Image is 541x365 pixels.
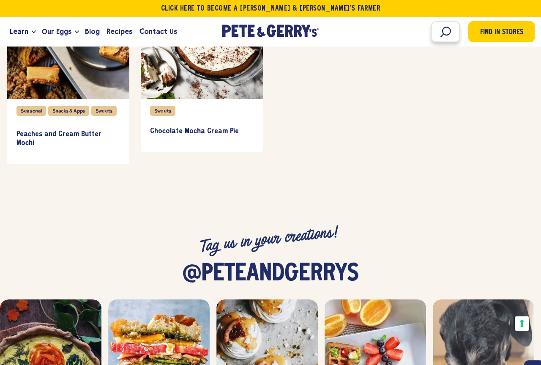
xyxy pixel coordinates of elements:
button: Open the dropdown menu for Learn [32,30,36,33]
a: Contact Us [136,20,180,43]
span: Recipes [107,26,132,37]
div: Seasonal [16,106,46,116]
a: Recipes [103,20,136,43]
button: Your consent preferences for tracking technologies [515,316,529,331]
span: @peteandgerrys [182,261,359,287]
span: Learn [10,26,28,37]
a: Learn [6,20,32,43]
div: Sweets [150,106,175,116]
span: Contact Us [139,26,177,37]
button: Open the dropdown menu for Our Eggs [75,30,79,33]
p: Tag us in your creations! [45,207,495,272]
span: Our Eggs [42,26,71,37]
input: Search [431,21,460,42]
span: Find in Stores [480,27,523,38]
a: Find in Stores [468,21,535,42]
h3: Peaches and Cream Butter Mochi [16,130,120,148]
div: Sweets [91,106,117,116]
span: Blog [85,26,100,37]
h3: Chocolate Mocha Cream Pie [150,127,254,136]
a: Our Eggs [38,20,75,43]
a: Chocolate Mocha Cream Pie [150,119,254,144]
a: Blog [82,20,103,43]
div: Snacks & Apps [48,106,89,116]
a: Peaches and Cream Butter Mochi [16,122,120,156]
